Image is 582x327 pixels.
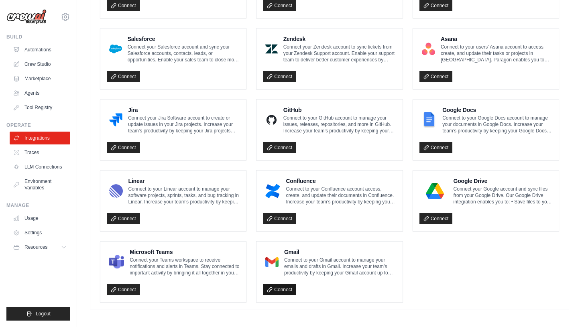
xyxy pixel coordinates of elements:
h4: Linear [128,177,240,185]
img: Google Drive Logo [422,183,448,199]
p: Connect your Zendesk account to sync tickets from your Zendesk Support account. Enable your suppo... [283,44,396,63]
a: Connect [263,284,296,295]
h4: Jira [128,106,240,114]
h4: Salesforce [128,35,240,43]
a: Connect [263,142,296,153]
button: Logout [6,307,70,321]
img: GitHub Logo [265,112,278,128]
a: Tool Registry [10,101,70,114]
p: Connect your Jira Software account to create or update issues in your Jira projects. Increase you... [128,115,240,134]
a: Connect [419,71,453,82]
h4: Google Docs [442,106,552,114]
div: Build [6,34,70,40]
a: Connect [107,71,140,82]
img: Microsoft Teams Logo [109,254,124,270]
a: Traces [10,146,70,159]
p: Connect to your GitHub account to manage your issues, releases, repositories, and more in GitHub.... [283,115,396,134]
img: Linear Logo [109,183,123,199]
a: Connect [107,213,140,224]
h4: GitHub [283,106,396,114]
h4: Gmail [284,248,396,256]
p: Connect to your Google Docs account to manage your documents in Google Docs. Increase your team’s... [442,115,552,134]
div: Manage [6,202,70,209]
a: Connect [263,71,296,82]
a: Connect [107,142,140,153]
a: Settings [10,226,70,239]
div: Operate [6,122,70,128]
a: Connect [419,142,453,153]
a: LLM Connections [10,160,70,173]
p: Connect your Salesforce account and sync your Salesforce accounts, contacts, leads, or opportunit... [128,44,240,63]
a: Crew Studio [10,58,70,71]
a: Usage [10,212,70,225]
a: Connect [107,284,140,295]
a: Connect [419,213,453,224]
h4: Microsoft Teams [130,248,240,256]
p: Connect to your Gmail account to manage your emails and drafts in Gmail. Increase your team’s pro... [284,257,396,276]
img: Gmail Logo [265,254,279,270]
img: Zendesk Logo [265,41,277,57]
a: Marketplace [10,72,70,85]
img: Salesforce Logo [109,41,122,57]
h4: Confluence [286,177,396,185]
button: Resources [10,241,70,254]
span: Logout [36,311,51,317]
h4: Zendesk [283,35,396,43]
a: Integrations [10,132,70,144]
h4: Asana [441,35,552,43]
img: Jira Logo [109,112,122,128]
img: Confluence Logo [265,183,280,199]
p: Connect to your users’ Asana account to access, create, and update their tasks or projects in [GE... [441,44,552,63]
a: Automations [10,43,70,56]
img: Google Docs Logo [422,112,437,128]
a: Environment Variables [10,175,70,194]
span: Resources [24,244,47,250]
img: Logo [6,9,47,24]
a: Connect [263,213,296,224]
a: Agents [10,87,70,100]
p: Connect to your Confluence account access, create, and update their documents in Confluence. Incr... [286,186,396,205]
img: Asana Logo [422,41,435,57]
p: Connect your Google account and sync files from your Google Drive. Our Google Drive integration e... [454,186,552,205]
p: Connect your Teams workspace to receive notifications and alerts in Teams. Stay connected to impo... [130,257,240,276]
h4: Google Drive [454,177,552,185]
p: Connect to your Linear account to manage your software projects, sprints, tasks, and bug tracking... [128,186,240,205]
